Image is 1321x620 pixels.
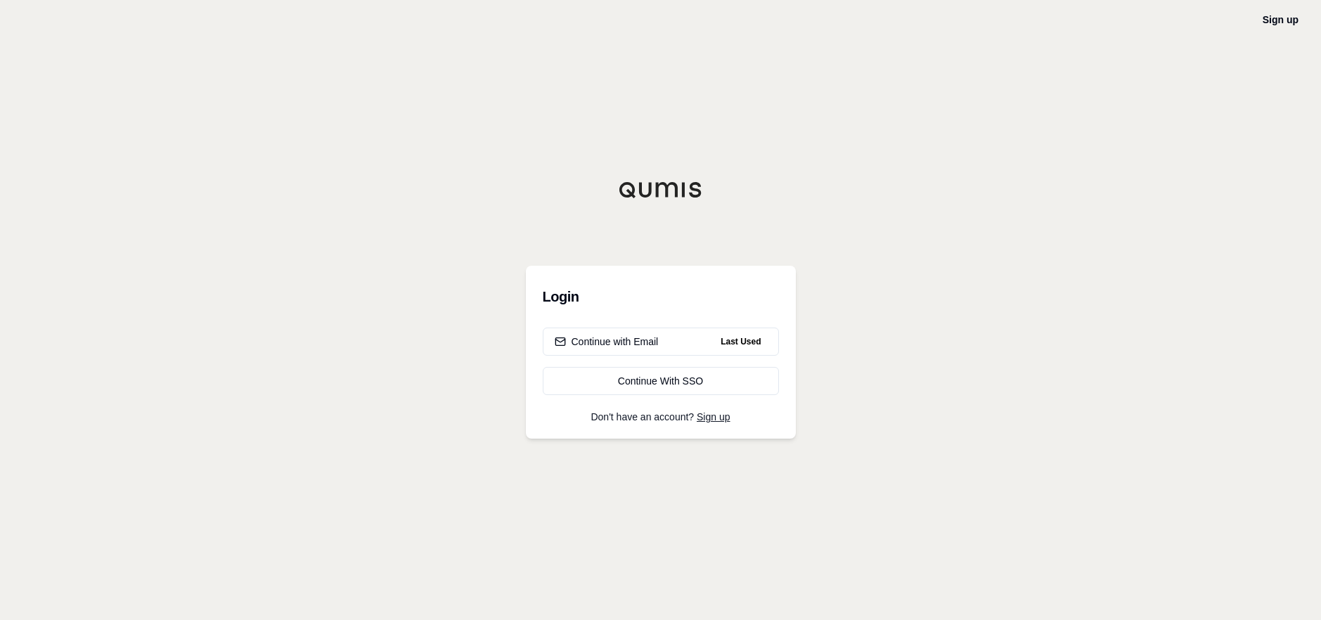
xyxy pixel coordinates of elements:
[1263,14,1299,25] a: Sign up
[619,181,703,198] img: Qumis
[555,374,767,388] div: Continue With SSO
[715,333,766,350] span: Last Used
[543,412,779,422] p: Don't have an account?
[543,328,779,356] button: Continue with EmailLast Used
[543,283,779,311] h3: Login
[543,367,779,395] a: Continue With SSO
[697,411,730,422] a: Sign up
[555,335,659,349] div: Continue with Email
